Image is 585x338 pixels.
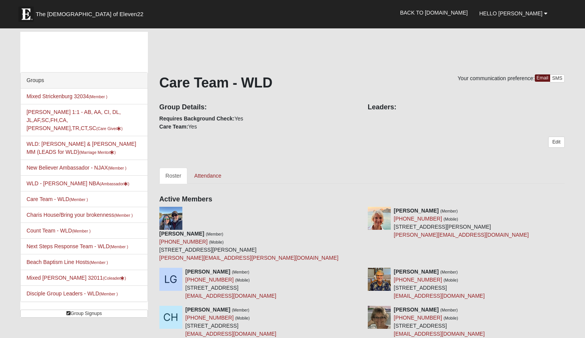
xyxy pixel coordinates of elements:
[185,306,276,338] div: [STREET_ADDRESS]
[440,308,458,312] small: (Member)
[394,307,439,313] strong: [PERSON_NAME]
[159,168,187,184] a: Roster
[26,259,108,265] a: Beach Baptism Line Hosts(Member )
[188,168,228,184] a: Attendance
[535,74,551,82] a: Email
[444,278,458,282] small: (Mobile)
[368,103,565,112] h4: Leaders:
[159,74,565,91] h1: Care Team - WLD
[474,4,553,23] a: Hello [PERSON_NAME]
[394,268,485,300] div: [STREET_ADDRESS]
[159,124,188,130] strong: Care Team:
[185,268,276,300] div: [STREET_ADDRESS]
[110,244,128,249] small: (Member )
[26,228,90,234] a: Count Team - WLD(Member )
[26,180,129,186] a: WLD - [PERSON_NAME] NBA(Ambassador)
[79,150,116,155] small: (Marriage Mentor )
[89,94,107,99] small: (Member )
[21,73,147,89] div: Groups
[26,290,118,297] a: Disciple Group Leaders - WLD(Member )
[479,10,542,16] span: Hello [PERSON_NAME]
[159,103,356,112] h4: Group Details:
[185,269,230,275] strong: [PERSON_NAME]
[206,232,223,236] small: (Member)
[235,278,250,282] small: (Mobile)
[185,277,234,283] a: [PHONE_NUMBER]
[72,229,90,233] small: (Member )
[444,217,458,221] small: (Mobile)
[36,10,143,18] span: The [DEMOGRAPHIC_DATA] of Eleven22
[394,315,442,321] a: [PHONE_NUMBER]
[26,165,126,171] a: New Believer Ambassador - NJAX(Member )
[458,75,535,81] span: Your communication preference:
[159,230,339,262] div: [STREET_ADDRESS][PERSON_NAME]
[185,315,234,321] a: [PHONE_NUMBER]
[444,316,458,320] small: (Mobile)
[394,216,442,222] a: [PHONE_NUMBER]
[209,240,224,244] small: (Mobile)
[15,3,168,22] a: The [DEMOGRAPHIC_DATA] of Eleven22
[20,310,148,318] a: Group Signups
[548,137,565,148] a: Edit
[159,195,565,204] h4: Active Members
[26,243,128,249] a: Next Steps Response Team - WLD(Member )
[232,308,249,312] small: (Member)
[394,207,529,239] div: [STREET_ADDRESS][PERSON_NAME]
[26,275,126,281] a: Mixed [PERSON_NAME] 32011(Coleader)
[99,292,118,296] small: (Member )
[394,269,439,275] strong: [PERSON_NAME]
[159,115,234,122] strong: Requires Background Check:
[185,293,276,299] a: [EMAIL_ADDRESS][DOMAIN_NAME]
[440,209,458,213] small: (Member)
[96,126,123,131] small: (Care Giver )
[159,239,208,245] a: [PHONE_NUMBER]
[159,231,204,237] strong: [PERSON_NAME]
[89,260,108,265] small: (Member )
[26,212,133,218] a: Charis House/Bring your brokenness(Member )
[26,109,123,131] a: [PERSON_NAME] 1:1 - AB, AA, CI, DL, JL,AF,SC,FH,CA,[PERSON_NAME],TR,CT,SC(Care Giver)
[103,276,126,280] small: (Coleader )
[26,196,88,202] a: Care Team - WLD(Member )
[26,141,136,155] a: WLD: [PERSON_NAME] & [PERSON_NAME] MM (LEADS for WLD)(Marriage Mentor)
[394,277,442,283] a: [PHONE_NUMBER]
[440,270,458,274] small: (Member)
[394,232,529,238] a: [PERSON_NAME][EMAIL_ADDRESS][DOMAIN_NAME]
[394,208,439,214] strong: [PERSON_NAME]
[394,3,474,22] a: Back to [DOMAIN_NAME]
[154,98,362,131] div: Yes Yes
[100,181,129,186] small: (Ambassador )
[232,270,249,274] small: (Member)
[394,306,485,338] div: [STREET_ADDRESS]
[185,307,230,313] strong: [PERSON_NAME]
[394,293,485,299] a: [EMAIL_ADDRESS][DOMAIN_NAME]
[26,93,107,99] a: Mixed Strickenburg 32034(Member )
[550,74,565,82] a: SMS
[108,166,126,170] small: (Member )
[114,213,133,218] small: (Member )
[18,7,34,22] img: Eleven22 logo
[69,197,88,202] small: (Member )
[235,316,250,320] small: (Mobile)
[159,255,339,261] a: [PERSON_NAME][EMAIL_ADDRESS][PERSON_NAME][DOMAIN_NAME]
